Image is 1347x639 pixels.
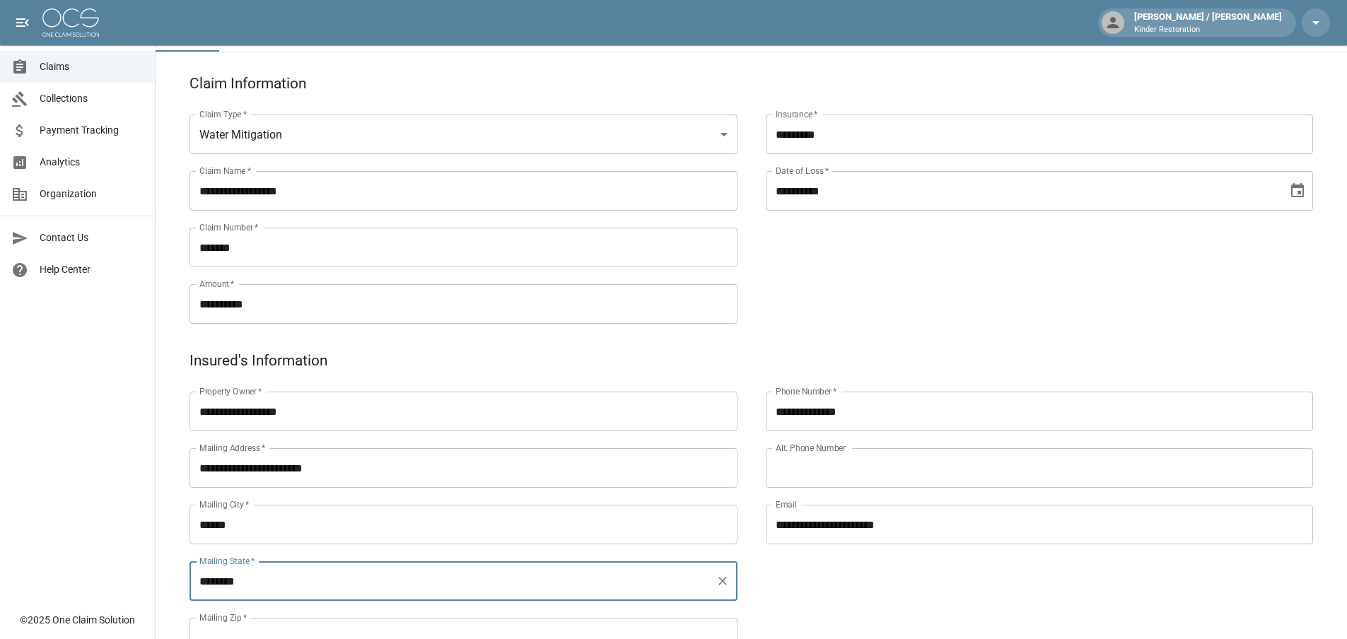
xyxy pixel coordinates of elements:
span: Analytics [40,155,144,170]
label: Mailing Address [199,442,265,454]
label: Claim Type [199,108,247,120]
label: Mailing City [199,498,250,510]
button: Clear [713,571,733,591]
label: Email [776,498,797,510]
label: Insurance [776,108,817,120]
label: Phone Number [776,385,836,397]
span: Help Center [40,262,144,277]
button: Choose date, selected date is Jun 18, 2025 [1283,177,1312,205]
img: ocs-logo-white-transparent.png [42,8,99,37]
div: © 2025 One Claim Solution [20,613,135,627]
span: Claims [40,59,144,74]
div: [PERSON_NAME] / [PERSON_NAME] [1129,10,1288,35]
span: Contact Us [40,230,144,245]
label: Amount [199,278,235,290]
div: Water Mitigation [189,115,737,154]
label: Mailing Zip [199,611,247,623]
span: Payment Tracking [40,123,144,138]
label: Property Owner [199,385,262,397]
span: Organization [40,187,144,201]
label: Alt. Phone Number [776,442,846,454]
label: Claim Number [199,221,258,233]
button: open drawer [8,8,37,37]
span: Collections [40,91,144,106]
label: Mailing State [199,555,255,567]
label: Date of Loss [776,165,829,177]
label: Claim Name [199,165,251,177]
p: Kinder Restoration [1134,24,1282,36]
